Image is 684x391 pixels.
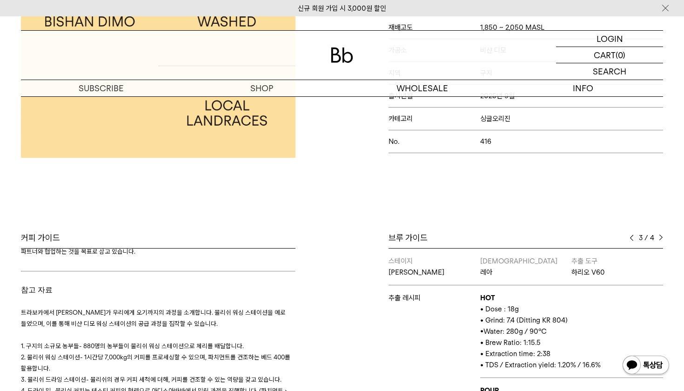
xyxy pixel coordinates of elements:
span: [DEMOGRAPHIC_DATA] [480,257,557,265]
span: 416 [480,137,491,146]
p: Water: 280g / 90°C [480,326,663,337]
span: No. [389,137,480,146]
span: 스테이지 [389,257,413,265]
p: • Brew Ratio: 1:15.5 [480,337,663,348]
p: SEARCH [593,63,626,80]
span: - 880명의 농부들이 물리쉬 워싱 스테이션으로 체리를 배달합니다. [79,342,244,350]
span: 4 [650,232,654,243]
p: LOGIN [597,31,623,47]
span: 2. 물리쉬 워싱 스테이션 [21,353,80,361]
p: • Extraction time: 2:38 [480,348,663,359]
img: 카카오톡 채널 1:1 채팅 버튼 [622,355,670,377]
span: 추출 도구 [571,257,597,265]
span: - 물리쉬의 경우 커피 세척에 더해, 커피를 건조할 수 있는 역량을 갖고 있습니다. [86,376,282,383]
img: 로고 [331,47,353,63]
span: 3 [638,232,643,243]
span: 3. 물리쉬 드라잉 스테이션 [21,376,86,383]
p: 하리오 V60 [571,267,663,278]
p: CART [594,47,616,63]
span: 싱글오리진 [480,115,510,123]
span: / [644,232,648,243]
a: CART (0) [556,47,663,63]
a: SUBSCRIBE [21,80,181,96]
span: • Grind: 7.4 (Ditting KR 804) [480,316,568,324]
p: 추출 레시피 [389,292,480,303]
span: 참고 자료 [21,286,53,294]
a: 신규 회원 가입 시 3,000원 할인 [298,4,386,13]
div: 브루 가이드 [389,232,663,243]
p: 레아 [480,267,572,278]
p: • TDS / Extraction yield: 1.20% / 16.6% [480,359,663,371]
p: INFO [503,80,663,96]
span: • [480,327,483,336]
p: WHOLESALE [342,80,503,96]
a: LOGIN [556,31,663,47]
p: (0) [616,47,625,63]
p: [PERSON_NAME] [389,267,480,278]
span: - 1시간당 7,000kg의 커피를 프로세싱할 수 있으며, 파치먼트를 건조하는 베드 400를 활용합니다. [21,353,290,372]
span: 트라보카에서 [PERSON_NAME]가 우리에게 오기까지의 과정을 소개합니다. 물리쉬 워싱 스테이션을 예로 들었으며, 이를 통해 비샨 디모 워싱 스테이션의 공급 과정을 짐작할... [21,309,286,327]
span: • Dose : 18g [480,305,519,313]
span: 카테고리 [389,115,480,123]
a: SHOP [181,80,342,96]
b: HOT [480,294,495,302]
span: 1. 구지의 소규모 농부들 [21,342,79,350]
div: 커피 가이드 [21,232,295,243]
